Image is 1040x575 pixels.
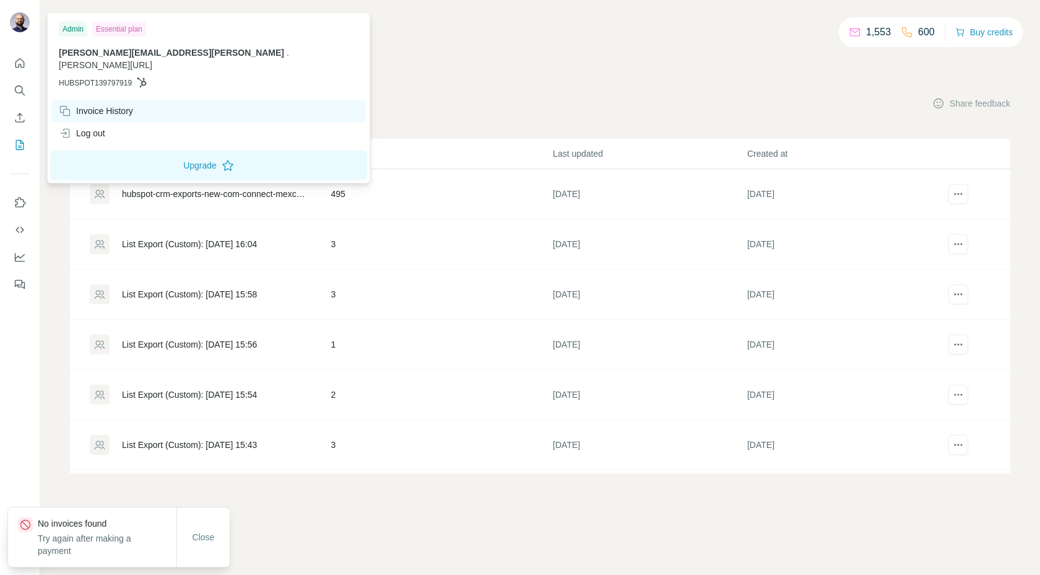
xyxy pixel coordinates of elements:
[948,234,968,254] button: actions
[122,338,257,351] div: List Export (Custom): [DATE] 15:56
[948,184,968,204] button: actions
[747,169,941,219] td: [DATE]
[552,320,747,370] td: [DATE]
[932,97,1010,110] button: Share feedback
[50,151,367,180] button: Upgrade
[59,22,87,37] div: Admin
[10,134,30,156] button: My lists
[10,79,30,102] button: Search
[59,127,105,139] div: Log out
[38,532,176,557] p: Try again after making a payment
[122,388,257,401] div: List Export (Custom): [DATE] 15:54
[193,531,215,543] span: Close
[59,48,284,58] span: [PERSON_NAME][EMAIL_ADDRESS][PERSON_NAME]
[747,370,941,420] td: [DATE]
[38,517,176,530] p: No invoices found
[10,107,30,129] button: Enrich CSV
[10,191,30,214] button: Use Surfe on LinkedIn
[552,169,747,219] td: [DATE]
[59,60,152,70] span: [PERSON_NAME][URL]
[10,12,30,32] img: Avatar
[330,169,552,219] td: 495
[948,385,968,405] button: actions
[122,288,257,301] div: List Export (Custom): [DATE] 15:58
[747,219,941,270] td: [DATE]
[747,420,941,470] td: [DATE]
[747,470,941,520] td: [DATE]
[747,320,941,370] td: [DATE]
[747,270,941,320] td: [DATE]
[552,370,747,420] td: [DATE]
[918,25,935,40] p: 600
[331,147,552,160] p: Records
[330,420,552,470] td: 3
[330,370,552,420] td: 2
[747,147,940,160] p: Created at
[287,48,289,58] span: .
[955,24,1013,41] button: Buy credits
[92,22,146,37] div: Essential plan
[330,219,552,270] td: 3
[10,273,30,296] button: Feedback
[552,470,747,520] td: [DATE]
[10,52,30,74] button: Quick start
[330,320,552,370] td: 1
[948,435,968,455] button: actions
[948,284,968,304] button: actions
[122,238,257,250] div: List Export (Custom): [DATE] 16:04
[10,246,30,268] button: Dashboard
[122,188,310,200] div: hubspot-crm-exports-new-com-connect-mexco-brunch-2025-09-03-1
[552,420,747,470] td: [DATE]
[552,270,747,320] td: [DATE]
[330,470,552,520] td: 3
[553,147,746,160] p: Last updated
[59,105,133,117] div: Invoice History
[59,77,132,89] span: HUBSPOT139797919
[10,219,30,241] button: Use Surfe API
[330,270,552,320] td: 3
[866,25,891,40] p: 1,553
[184,526,223,548] button: Close
[122,439,257,451] div: List Export (Custom): [DATE] 15:43
[948,335,968,354] button: actions
[552,219,747,270] td: [DATE]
